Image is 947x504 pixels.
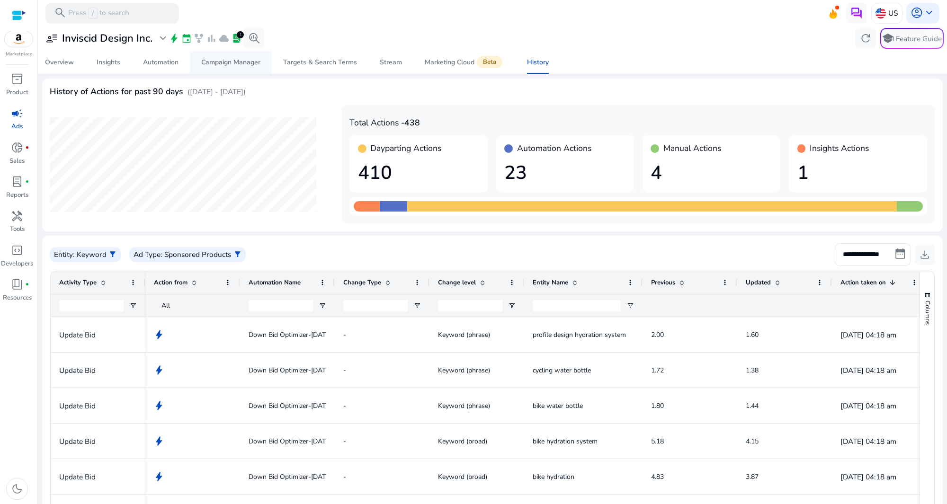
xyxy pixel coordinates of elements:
[129,302,137,309] button: Open Filter Menu
[380,59,402,66] div: Stream
[248,32,260,44] span: search_insights
[438,472,487,481] span: Keyword (broad)
[188,86,246,97] p: ([DATE] - [DATE])
[876,8,886,18] img: us.svg
[651,330,664,339] span: 2.00
[59,361,137,380] p: Update Bid
[797,162,919,185] h1: 1
[45,59,74,66] div: Overview
[343,401,346,410] span: -
[233,250,242,259] span: filter_alt
[508,302,516,309] button: Open Filter Menu
[9,157,25,166] p: Sales
[343,437,346,446] span: -
[59,325,137,345] p: Update Bid
[244,28,265,49] button: search_insights
[54,7,66,19] span: search
[50,87,183,97] h4: History of Actions for past 90 days
[370,143,441,153] h4: Dayparting Actions
[343,366,346,375] span: -
[59,396,137,416] p: Update Bid
[157,32,169,44] span: expand_more
[249,361,331,380] span: Down Bid Optimizer-[DATE]
[169,33,179,44] span: bolt
[923,301,932,325] span: Columns
[746,366,759,375] span: 1.38
[413,302,421,309] button: Open Filter Menu
[911,7,923,19] span: account_circle
[249,467,331,486] span: Down Bid Optimizer-[DATE]
[154,436,164,446] span: bolt
[533,330,626,339] span: profile design hydration system
[45,32,58,44] span: user_attributes
[343,278,381,287] span: Change Type
[59,300,124,311] input: Activity Type Filter Input
[533,366,591,375] span: cycling water bottle
[438,330,490,339] span: Keyword (phrase)
[73,249,107,260] p: : Keyword
[404,117,420,128] b: 438
[923,7,935,19] span: keyboard_arrow_down
[54,249,73,260] p: Entity
[154,400,164,411] span: bolt
[249,300,313,311] input: Automation Name Filter Input
[25,180,29,184] span: fiber_manual_record
[438,278,476,287] span: Change level
[651,437,664,446] span: 5.18
[888,5,898,21] p: US
[232,33,242,44] span: lab_profile
[349,118,927,128] h4: Total Actions -
[249,432,331,451] span: Down Bid Optimizer-[DATE]
[651,162,772,185] h1: 4
[11,244,23,256] span: code_blocks
[663,143,721,153] h4: Manual Actions
[880,28,944,49] button: schoolFeature Guide
[59,432,137,451] p: Update Bid
[533,278,568,287] span: Entity Name
[6,191,28,200] p: Reports
[1,259,33,269] p: Developers
[6,51,32,58] p: Marketplace
[11,141,23,154] span: donut_small
[10,225,25,234] p: Tools
[840,278,886,287] span: Action taken on
[97,59,120,66] div: Insights
[161,301,170,310] span: All
[855,28,876,49] button: refresh
[425,58,504,67] div: Marketing Cloud
[840,437,918,446] p: [DATE] 04:18 am
[358,162,479,185] h1: 410
[533,472,574,481] span: bike hydration
[343,330,346,339] span: -
[249,325,331,345] span: Down Bid Optimizer-[DATE]
[206,33,217,44] span: bar_chart
[237,31,244,38] div: 1
[651,401,664,410] span: 1.80
[319,302,326,309] button: Open Filter Menu
[249,396,331,416] span: Down Bid Optimizer-[DATE]
[533,300,621,311] input: Entity Name Filter Input
[343,300,408,311] input: Change Type Filter Input
[11,73,23,85] span: inventory_2
[438,437,487,446] span: Keyword (broad)
[746,330,759,339] span: 1.60
[11,122,23,132] p: Ads
[746,472,759,481] span: 3.87
[343,472,346,481] span: -
[840,401,918,411] p: [DATE] 04:18 am
[201,59,260,66] div: Campaign Manager
[840,472,918,482] p: [DATE] 04:18 am
[746,437,759,446] span: 4.15
[3,293,32,303] p: Resources
[626,302,634,309] button: Open Filter Menu
[651,278,675,287] span: Previous
[438,401,490,410] span: Keyword (phrase)
[11,483,23,495] span: dark_mode
[11,210,23,222] span: handyman
[438,300,502,311] input: Change level Filter Input
[154,329,164,340] span: bolt
[11,176,23,188] span: lab_profile
[143,59,179,66] div: Automation
[11,107,23,120] span: campaign
[68,8,129,19] p: Press to search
